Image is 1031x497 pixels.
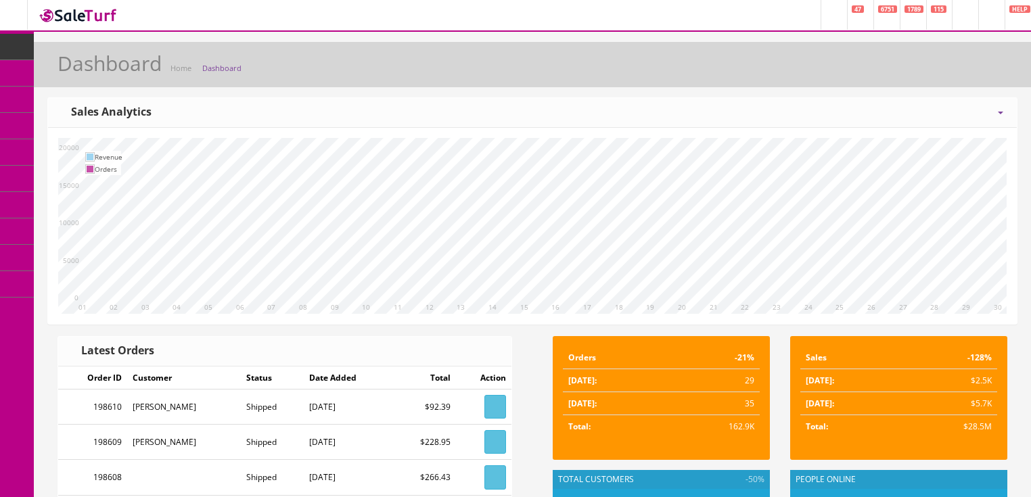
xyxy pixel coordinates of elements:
td: Total [392,366,455,389]
strong: [DATE]: [806,398,834,409]
td: [PERSON_NAME] [127,389,241,425]
td: [DATE] [304,389,392,425]
span: -50% [743,473,764,486]
strong: [DATE]: [568,375,597,386]
h1: Dashboard [58,52,162,74]
a: Home [170,63,191,73]
strong: [DATE]: [806,375,834,386]
td: 198608 [58,460,127,495]
td: Orders [95,163,122,175]
td: Sales [800,346,899,369]
td: Action [456,366,511,389]
span: 47 [852,5,864,13]
td: 35 [665,392,760,415]
img: SaleTurf [38,6,119,24]
a: Dashboard [202,63,242,73]
td: Shipped [241,425,304,460]
h3: Latest Orders [72,345,154,357]
td: 29 [665,369,760,392]
td: $266.43 [392,460,455,495]
td: $228.95 [392,425,455,460]
td: 162.9K [665,415,760,438]
td: $5.7K [899,392,998,415]
td: Shipped [241,389,304,425]
strong: [DATE]: [568,398,597,409]
span: 1789 [904,5,923,13]
strong: Total: [568,421,591,432]
td: [DATE] [304,425,392,460]
td: [PERSON_NAME] [127,425,241,460]
td: Orders [563,346,665,369]
span: 115 [931,5,946,13]
td: Status [241,366,304,389]
td: $2.5K [899,369,998,392]
td: Revenue [95,151,122,163]
td: -21% [665,346,760,369]
td: -128% [899,346,998,369]
td: $28.5M [899,415,998,438]
td: Date Added [304,366,392,389]
td: [DATE] [304,460,392,495]
span: 6751 [878,5,897,13]
td: $92.39 [392,389,455,425]
div: People Online [790,470,1007,489]
div: Total Customers [553,470,770,489]
td: Customer [127,366,241,389]
td: Order ID [58,366,127,389]
td: 198610 [58,389,127,425]
h3: Sales Analytics [62,106,152,118]
strong: Total: [806,421,828,432]
span: HELP [1009,5,1030,13]
td: Shipped [241,460,304,495]
td: 198609 [58,425,127,460]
